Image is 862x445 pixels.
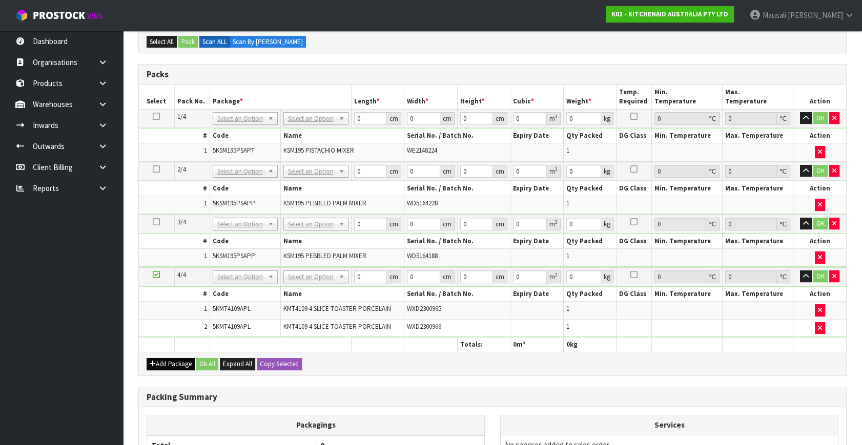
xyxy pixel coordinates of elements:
[199,36,230,48] label: Scan ALL
[213,146,255,155] span: 5KSM195PSAPT
[283,304,391,313] span: KMT4109 4 SLICE TOASTER PORCELAIN
[510,129,564,143] th: Expiry Date
[510,85,564,109] th: Cubic
[213,304,251,313] span: 5KMT4109APL
[566,340,570,349] span: 0
[706,165,720,178] div: ℃
[204,304,207,313] span: 1
[440,112,455,125] div: cm
[139,287,210,302] th: #
[601,165,613,178] div: kg
[223,359,252,368] span: Expand All
[777,112,790,125] div: ℃
[566,304,569,313] span: 1
[139,129,210,143] th: #
[601,218,613,230] div: kg
[280,234,404,249] th: Name
[652,287,723,302] th: Min. Temperature
[204,199,207,207] span: 1
[210,234,280,249] th: Code
[213,251,255,260] span: 5KSM195PSAPP
[563,234,617,249] th: Qty Packed
[493,112,507,125] div: cm
[288,165,335,178] span: Select an Option
[813,112,828,124] button: OK
[283,146,354,155] span: KSM195 PISTACHIO MIXER
[763,10,786,20] span: Mausali
[547,112,561,125] div: m
[177,270,186,279] span: 4/4
[788,10,843,20] span: [PERSON_NAME]
[147,392,838,402] h3: Packing Summary
[601,270,613,283] div: kg
[147,415,485,435] th: Packagings
[566,322,569,331] span: 1
[611,10,728,18] strong: K01 - KITCHENAID AUSTRALIA PTY LTD
[407,146,437,155] span: WE2148224
[813,270,828,283] button: OK
[723,234,793,249] th: Max. Temperature
[555,166,558,173] sup: 3
[280,287,404,302] th: Name
[440,165,455,178] div: cm
[213,322,251,331] span: 5KMT4109APL
[510,181,564,196] th: Expiry Date
[407,251,438,260] span: WD5164188
[404,234,510,249] th: Serial No. / Batch No.
[210,129,280,143] th: Code
[257,358,302,370] button: Copy Selected
[217,113,264,125] span: Select an Option
[563,85,617,109] th: Weight
[793,181,847,196] th: Action
[510,337,564,352] th: m³
[563,287,617,302] th: Qty Packed
[147,70,838,79] h3: Packs
[178,36,198,48] button: Pack
[566,146,569,155] span: 1
[563,337,617,352] th: kg
[387,218,401,230] div: cm
[652,85,723,109] th: Min. Temperature
[404,85,458,109] th: Width
[777,165,790,178] div: ℃
[606,6,734,23] a: K01 - KITCHENAID AUSTRALIA PTY LTD
[566,199,569,207] span: 1
[351,85,404,109] th: Length
[33,9,85,22] span: ProStock
[493,218,507,230] div: cm
[566,251,569,260] span: 1
[404,287,510,302] th: Serial No. / Batch No.
[213,199,255,207] span: 5KSM195PSAPP
[513,340,517,349] span: 0
[547,270,561,283] div: m
[210,287,280,302] th: Code
[387,112,401,125] div: cm
[652,181,723,196] th: Min. Temperature
[283,199,366,207] span: KSM195 PEBBLED PALM MIXER
[563,129,617,143] th: Qty Packed
[230,36,306,48] label: Scan By [PERSON_NAME]
[139,181,210,196] th: #
[220,358,255,370] button: Expand All
[177,112,186,121] span: 1/4
[617,181,652,196] th: DG Class
[210,85,351,109] th: Package
[547,218,561,230] div: m
[493,165,507,178] div: cm
[510,234,564,249] th: Expiry Date
[777,218,790,230] div: ℃
[555,271,558,278] sup: 3
[440,218,455,230] div: cm
[652,234,723,249] th: Min. Temperature
[652,129,723,143] th: Min. Temperature
[510,287,564,302] th: Expiry Date
[387,270,401,283] div: cm
[288,271,335,283] span: Select an Option
[793,129,847,143] th: Action
[204,146,207,155] span: 1
[793,287,847,302] th: Action
[547,165,561,178] div: m
[793,85,847,109] th: Action
[204,251,207,260] span: 1
[617,129,652,143] th: DG Class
